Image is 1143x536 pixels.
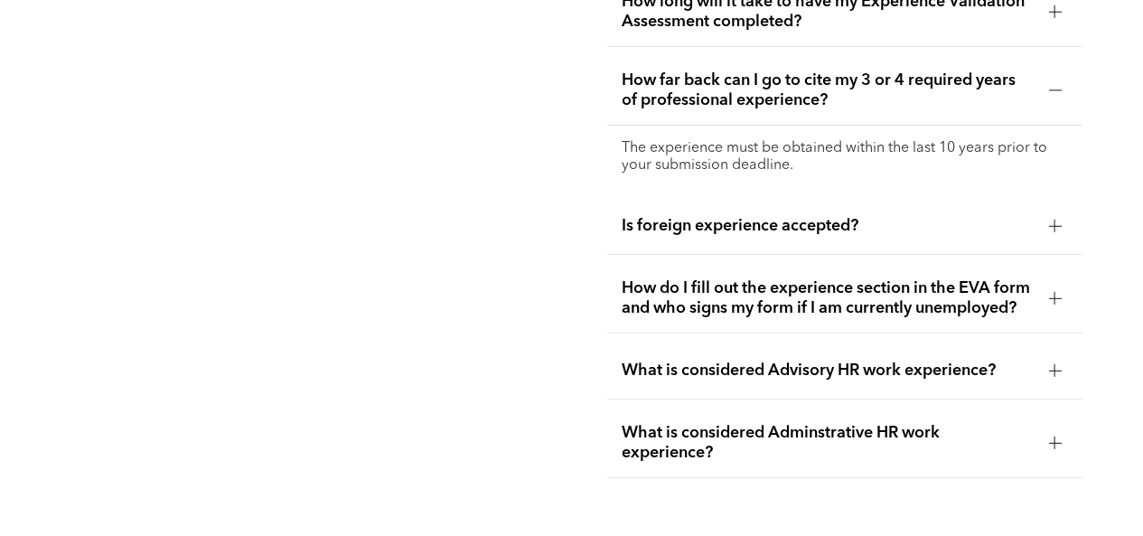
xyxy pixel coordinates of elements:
p: The experience must be obtained within the last 10 years prior to your submission deadline. [622,140,1069,174]
span: How far back can I go to cite my 3 or 4 required years of professional experience? [622,71,1035,110]
span: How do I fill out the experience section in the EVA form and who signs my form if I am currently ... [622,278,1035,318]
span: What is considered Adminstrative HR work experience? [622,423,1035,463]
span: Is foreign experience accepted? [622,216,1035,236]
span: What is considered Advisory HR work experience? [622,361,1035,381]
